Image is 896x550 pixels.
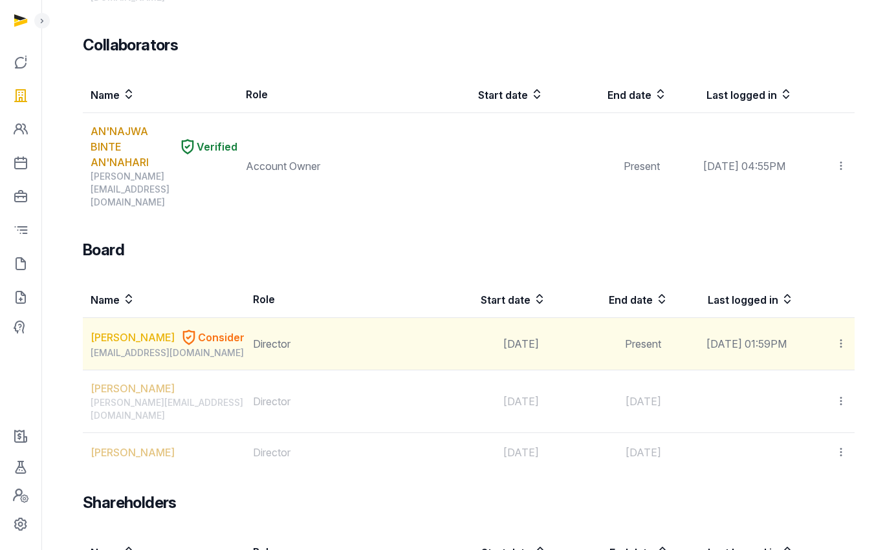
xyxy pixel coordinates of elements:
th: Role [238,76,420,113]
span: Present [625,337,661,350]
th: End date [547,281,669,318]
td: Director [245,318,424,370]
h3: Collaborators [83,35,178,56]
span: Verified [197,139,237,154]
th: Name [83,281,245,318]
td: [DATE] [424,318,547,370]
td: [DATE] [424,433,547,472]
th: Start date [424,281,547,318]
th: Last logged in [668,76,793,113]
th: End date [544,76,668,113]
a: [PERSON_NAME] [91,330,175,345]
span: Consider [198,330,245,345]
span: Present [624,160,660,173]
div: [PERSON_NAME][EMAIL_ADDRESS][DOMAIN_NAME] [91,170,237,209]
span: [DATE] [626,395,661,408]
div: [PERSON_NAME][EMAIL_ADDRESS][DOMAIN_NAME] [91,396,245,422]
td: [DATE] [424,370,547,433]
td: Director [245,433,424,472]
span: [DATE] [626,446,661,459]
th: Start date [420,76,544,113]
a: [PERSON_NAME] [91,445,175,460]
a: [PERSON_NAME] [91,381,175,396]
th: Name [83,76,238,113]
div: [EMAIL_ADDRESS][DOMAIN_NAME] [91,346,245,359]
h3: Board [83,240,124,260]
td: Account Owner [238,113,420,220]
span: [DATE] 01:59PM [706,337,787,350]
th: Last logged in [669,281,794,318]
a: AN'NAJWA BINTE AN'NAHARI [91,123,173,170]
h3: Shareholders [83,492,177,513]
td: Director [245,370,424,433]
th: Role [245,281,424,318]
span: [DATE] 04:55PM [703,160,785,173]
